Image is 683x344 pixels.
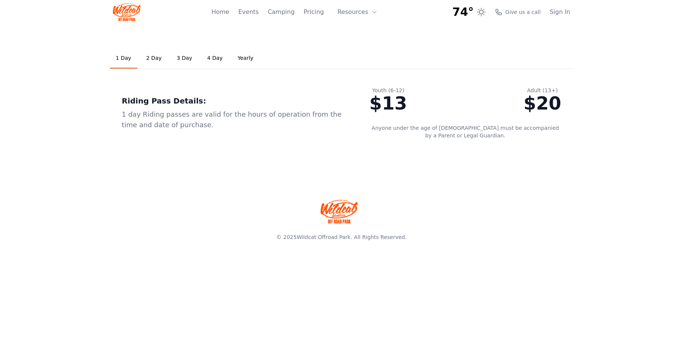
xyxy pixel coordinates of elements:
div: $13 [370,94,407,112]
img: Wildcat Logo [113,3,141,21]
span: 74° [452,5,474,19]
a: Pricing [304,8,324,17]
a: Camping [268,8,294,17]
a: 2 Day [140,48,168,68]
span: Give us a call [505,8,541,16]
a: Events [238,8,259,17]
a: Give us a call [495,8,541,16]
a: Wildcat Offroad Park [297,234,350,240]
a: 4 Day [201,48,229,68]
a: 1 Day [110,48,137,68]
p: Anyone under the age of [DEMOGRAPHIC_DATA] must be accompanied by a Parent or Legal Guardian. [370,124,561,139]
button: Resources [333,5,382,20]
a: Home [211,8,229,17]
div: $20 [523,94,561,112]
div: Riding Pass Details: [122,96,345,106]
div: 1 day Riding passes are valid for the hours of operation from the time and date of purchase. [122,109,345,130]
a: Sign In [550,8,570,17]
a: Yearly [232,48,260,68]
img: Wildcat Offroad park [321,199,358,224]
a: 3 Day [171,48,198,68]
span: © 2025 . All Rights Reserved. [276,234,406,240]
div: Adult (13+) [523,87,561,94]
div: Youth (6-12) [370,87,407,94]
